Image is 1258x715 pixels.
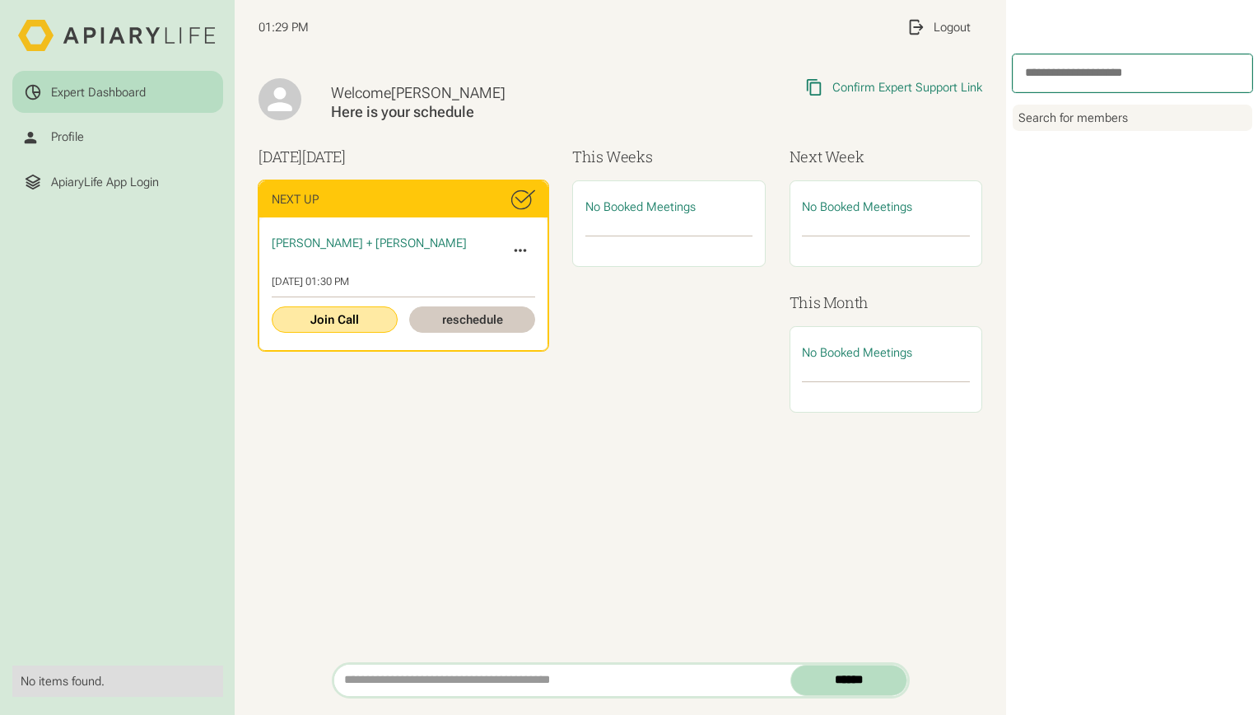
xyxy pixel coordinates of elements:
div: Logout [934,20,971,35]
span: No Booked Meetings [802,199,912,214]
div: Confirm Expert Support Link [832,80,982,95]
h3: This Month [790,292,982,314]
div: [DATE] 01:30 PM [272,275,535,288]
span: [PERSON_NAME] + [PERSON_NAME] [272,236,467,250]
div: Profile [51,129,84,144]
div: Expert Dashboard [51,85,146,100]
div: No items found. [21,674,215,689]
div: ApiaryLife App Login [51,175,159,189]
h3: Next Week [790,146,982,168]
a: Profile [12,116,223,158]
div: Here is your schedule [331,103,654,122]
span: [DATE] [302,147,346,166]
h3: [DATE] [259,146,548,168]
a: reschedule [409,306,535,332]
span: [PERSON_NAME] [391,84,506,101]
a: Logout [894,6,982,48]
span: 01:29 PM [259,20,309,35]
div: Next Up [272,192,319,207]
a: Expert Dashboard [12,71,223,113]
div: Search for members [1013,105,1252,132]
div: Welcome [331,84,654,103]
h3: This Weeks [572,146,765,168]
span: No Booked Meetings [802,345,912,360]
a: Join Call [272,306,398,332]
a: ApiaryLife App Login [12,161,223,203]
span: No Booked Meetings [585,199,696,214]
